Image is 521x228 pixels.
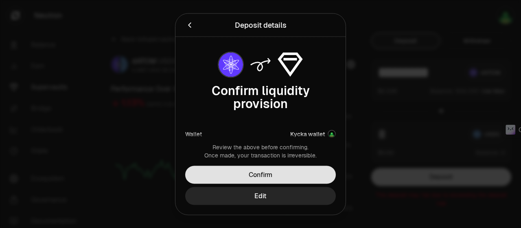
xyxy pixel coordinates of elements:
button: Back [185,19,194,31]
button: Confirm [185,166,336,184]
div: Kycka wallet [290,130,325,138]
img: dATOM Logo [219,52,243,77]
div: Confirm liquidity provision [185,84,336,110]
div: Review the above before confirming. Once made, your transaction is irreversible. [185,143,336,159]
button: Kycka walletAccount Image [290,130,336,138]
div: Deposit details [235,19,287,31]
button: Edit [185,187,336,205]
img: Account Image [328,131,335,137]
div: Wallet [185,130,202,138]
